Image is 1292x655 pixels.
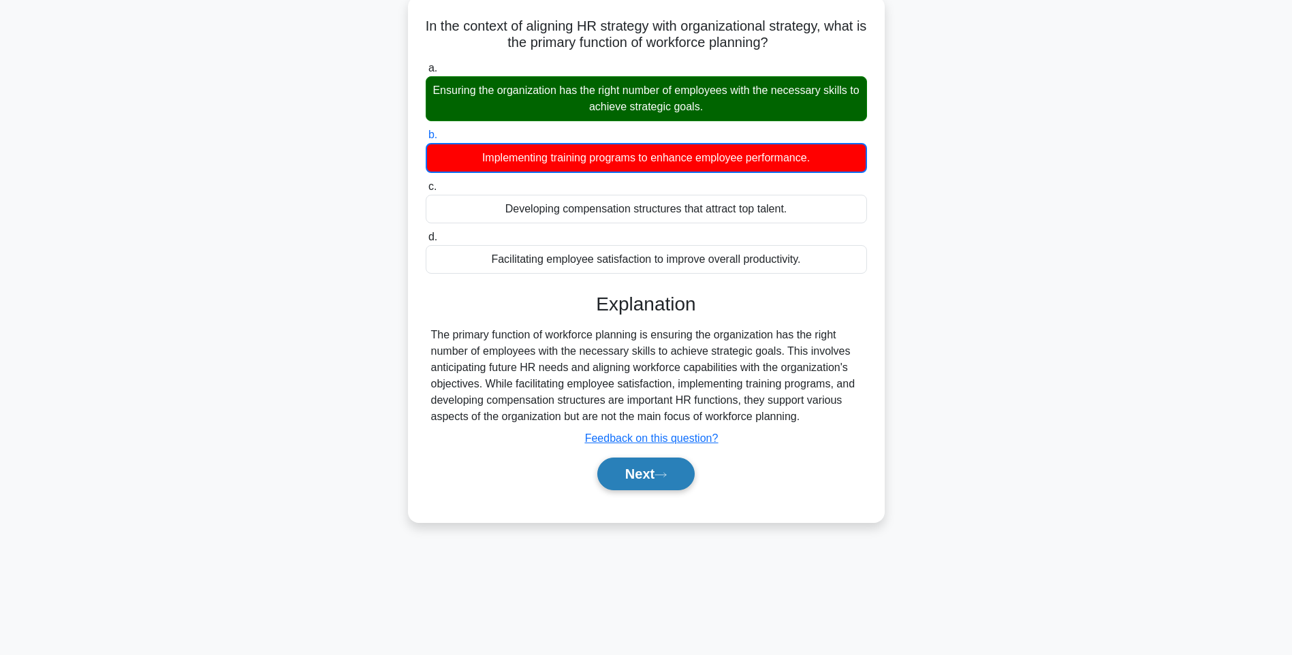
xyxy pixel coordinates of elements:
[426,143,867,173] div: Implementing training programs to enhance employee performance.
[428,231,437,242] span: d.
[426,245,867,274] div: Facilitating employee satisfaction to improve overall productivity.
[585,432,719,444] a: Feedback on this question?
[424,18,868,52] h5: In the context of aligning HR strategy with organizational strategy, what is the primary function...
[428,62,437,74] span: a.
[597,458,695,490] button: Next
[431,327,862,425] div: The primary function of workforce planning is ensuring the organization has the right number of e...
[426,195,867,223] div: Developing compensation structures that attract top talent.
[434,293,859,316] h3: Explanation
[428,129,437,140] span: b.
[428,180,437,192] span: c.
[426,76,867,121] div: Ensuring the organization has the right number of employees with the necessary skills to achieve ...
